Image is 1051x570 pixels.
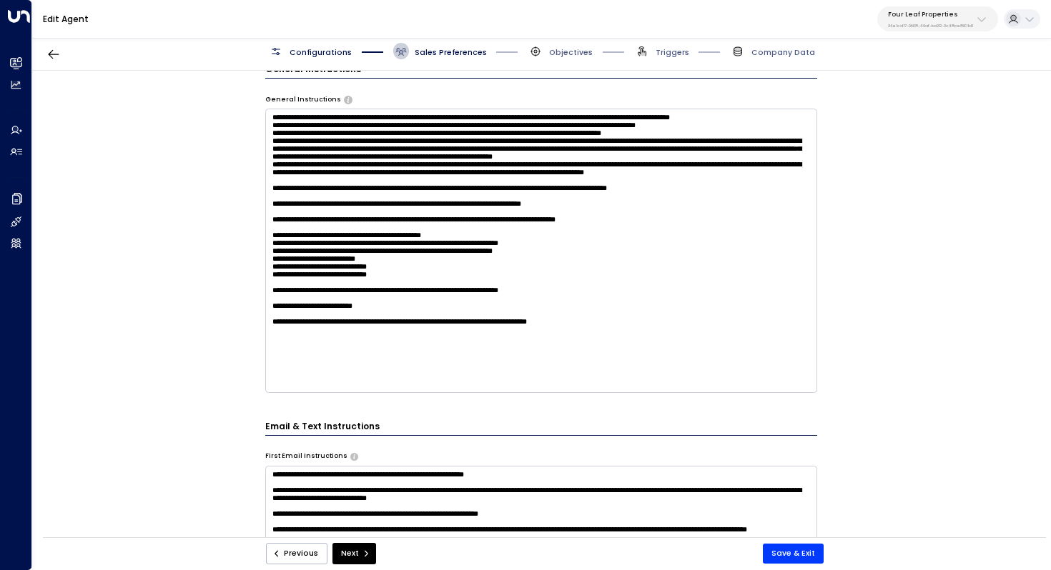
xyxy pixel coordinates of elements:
span: Company Data [751,47,815,58]
span: Triggers [656,47,689,58]
button: Previous [266,543,327,564]
span: Configurations [290,47,352,58]
button: Save & Exit [763,544,824,564]
span: Sales Preferences [415,47,487,58]
p: Four Leaf Properties [888,10,973,19]
button: Provide any specific instructions you want the agent to follow when responding to leads. This app... [344,96,352,103]
button: Next [332,543,376,564]
button: Four Leaf Properties34e1cd17-0f68-49af-bd32-3c48ce8611d1 [877,6,998,31]
label: First Email Instructions [265,451,347,461]
h3: Email & Text Instructions [265,420,818,436]
label: General Instructions [265,95,341,105]
span: Objectives [549,47,593,58]
button: Specify instructions for the agent's first email only, such as introductory content, special offe... [350,453,358,460]
a: Edit Agent [43,13,89,25]
h3: General Instructions [265,63,818,79]
p: 34e1cd17-0f68-49af-bd32-3c48ce8611d1 [888,23,973,29]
